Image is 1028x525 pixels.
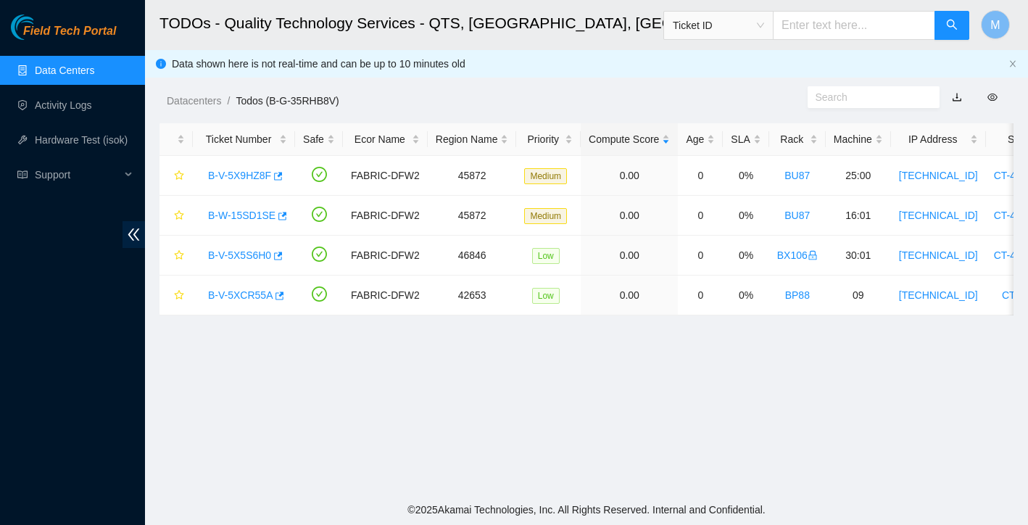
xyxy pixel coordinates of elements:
[236,95,339,107] a: Todos (B-G-35RHB8V)
[808,250,818,260] span: lock
[581,156,678,196] td: 0.00
[167,204,185,227] button: star
[123,221,145,248] span: double-left
[581,236,678,276] td: 0.00
[343,236,428,276] td: FABRIC-DFW2
[167,244,185,267] button: star
[785,289,810,301] a: BP88
[428,196,517,236] td: 45872
[816,89,921,105] input: Search
[532,288,560,304] span: Low
[934,11,969,40] button: search
[174,250,184,262] span: star
[524,168,567,184] span: Medium
[941,86,973,109] button: download
[312,286,327,302] span: check-circle
[174,290,184,302] span: star
[678,236,723,276] td: 0
[678,156,723,196] td: 0
[35,160,120,189] span: Support
[826,236,891,276] td: 30:01
[174,170,184,182] span: star
[784,210,810,221] a: BU87
[428,156,517,196] td: 45872
[343,196,428,236] td: FABRIC-DFW2
[678,196,723,236] td: 0
[17,170,28,180] span: read
[987,92,998,102] span: eye
[167,95,221,107] a: Datacenters
[167,284,185,307] button: star
[208,289,273,301] a: B-V-5XCR55A
[899,170,978,181] a: [TECHNICAL_ID]
[723,196,768,236] td: 0%
[312,207,327,222] span: check-circle
[524,208,567,224] span: Medium
[174,210,184,222] span: star
[11,26,116,45] a: Akamai TechnologiesField Tech Portal
[773,11,935,40] input: Enter text here...
[777,249,818,261] a: BX106lock
[312,167,327,182] span: check-circle
[581,196,678,236] td: 0.00
[167,164,185,187] button: star
[208,170,271,181] a: B-V-5X9HZ8F
[428,236,517,276] td: 46846
[826,276,891,315] td: 09
[35,65,94,76] a: Data Centers
[343,276,428,315] td: FABRIC-DFW2
[532,248,560,264] span: Low
[23,25,116,38] span: Field Tech Portal
[981,10,1010,39] button: M
[1008,59,1017,69] button: close
[35,99,92,111] a: Activity Logs
[581,276,678,315] td: 0.00
[826,196,891,236] td: 16:01
[1008,59,1017,68] span: close
[673,15,764,36] span: Ticket ID
[678,276,723,315] td: 0
[35,134,128,146] a: Hardware Test (isok)
[946,19,958,33] span: search
[723,276,768,315] td: 0%
[11,15,73,40] img: Akamai Technologies
[428,276,517,315] td: 42653
[826,156,891,196] td: 25:00
[312,247,327,262] span: check-circle
[784,170,810,181] a: BU87
[723,236,768,276] td: 0%
[343,156,428,196] td: FABRIC-DFW2
[723,156,768,196] td: 0%
[990,16,1000,34] span: M
[208,210,275,221] a: B-W-15SD1SE
[145,495,1028,525] footer: © 2025 Akamai Technologies, Inc. All Rights Reserved. Internal and Confidential.
[899,210,978,221] a: [TECHNICAL_ID]
[899,289,978,301] a: [TECHNICAL_ID]
[227,95,230,107] span: /
[899,249,978,261] a: [TECHNICAL_ID]
[208,249,271,261] a: B-V-5X5S6H0
[952,91,962,103] a: download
